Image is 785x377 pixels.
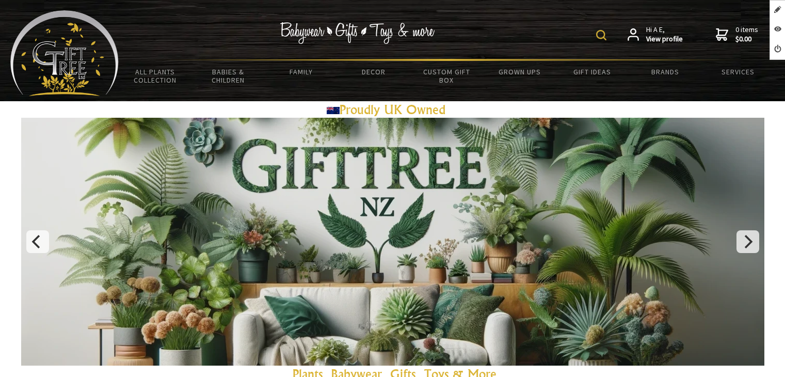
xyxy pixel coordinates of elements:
a: 0 items$0.00 [716,25,758,43]
img: product search [596,30,606,40]
img: Babywear - Gifts - Toys & more [280,22,435,44]
a: Gift Ideas [556,61,629,83]
a: Brands [629,61,702,83]
a: Proudly UK Owned [327,102,458,117]
a: Family [264,61,337,83]
a: Decor [338,61,410,83]
a: Grown Ups [483,61,556,83]
a: Custom Gift Box [410,61,483,91]
a: All Plants Collection [119,61,191,91]
a: Babies & Children [191,61,264,91]
button: Previous [26,230,49,253]
strong: $0.00 [735,35,758,44]
button: Next [736,230,759,253]
span: Hi A E, [646,25,683,43]
strong: View profile [646,35,683,44]
span: 0 items [735,25,758,43]
a: Hi A E,View profile [628,25,683,43]
img: Babyware - Gifts - Toys and more... [10,10,119,96]
a: Services [702,61,775,83]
